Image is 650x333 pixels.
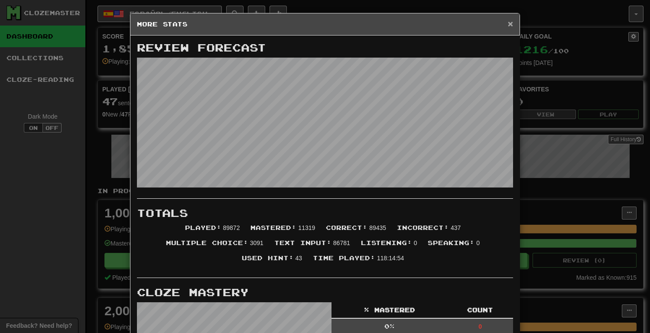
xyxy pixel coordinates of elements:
li: 3091 [162,239,270,254]
h3: Cloze Mastery [137,287,513,298]
li: 89872 [181,223,247,239]
span: Listening : [361,239,412,246]
h5: More Stats [137,20,513,29]
span: Incorrect : [397,224,449,231]
strong: 0 [478,323,482,330]
h3: Review Forecast [137,42,513,53]
li: 0 [357,239,424,254]
li: 118:14:54 [309,254,410,269]
span: Speaking : [428,239,474,246]
span: Text Input : [274,239,331,246]
li: 89435 [322,223,393,239]
th: Count [447,302,513,318]
span: Used Hint : [242,254,294,262]
li: 0 [423,239,486,254]
li: 437 [393,223,467,239]
span: × [508,19,513,29]
span: Mastered : [250,224,296,231]
li: 11319 [246,223,322,239]
h3: Totals [137,207,513,219]
button: Close [508,19,513,28]
span: Time Played : [313,254,375,262]
li: 86781 [270,239,357,254]
span: Correct : [326,224,367,231]
li: 43 [237,254,309,269]
span: Played : [185,224,221,231]
span: Multiple Choice : [166,239,248,246]
th: % Mastered [331,302,447,318]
